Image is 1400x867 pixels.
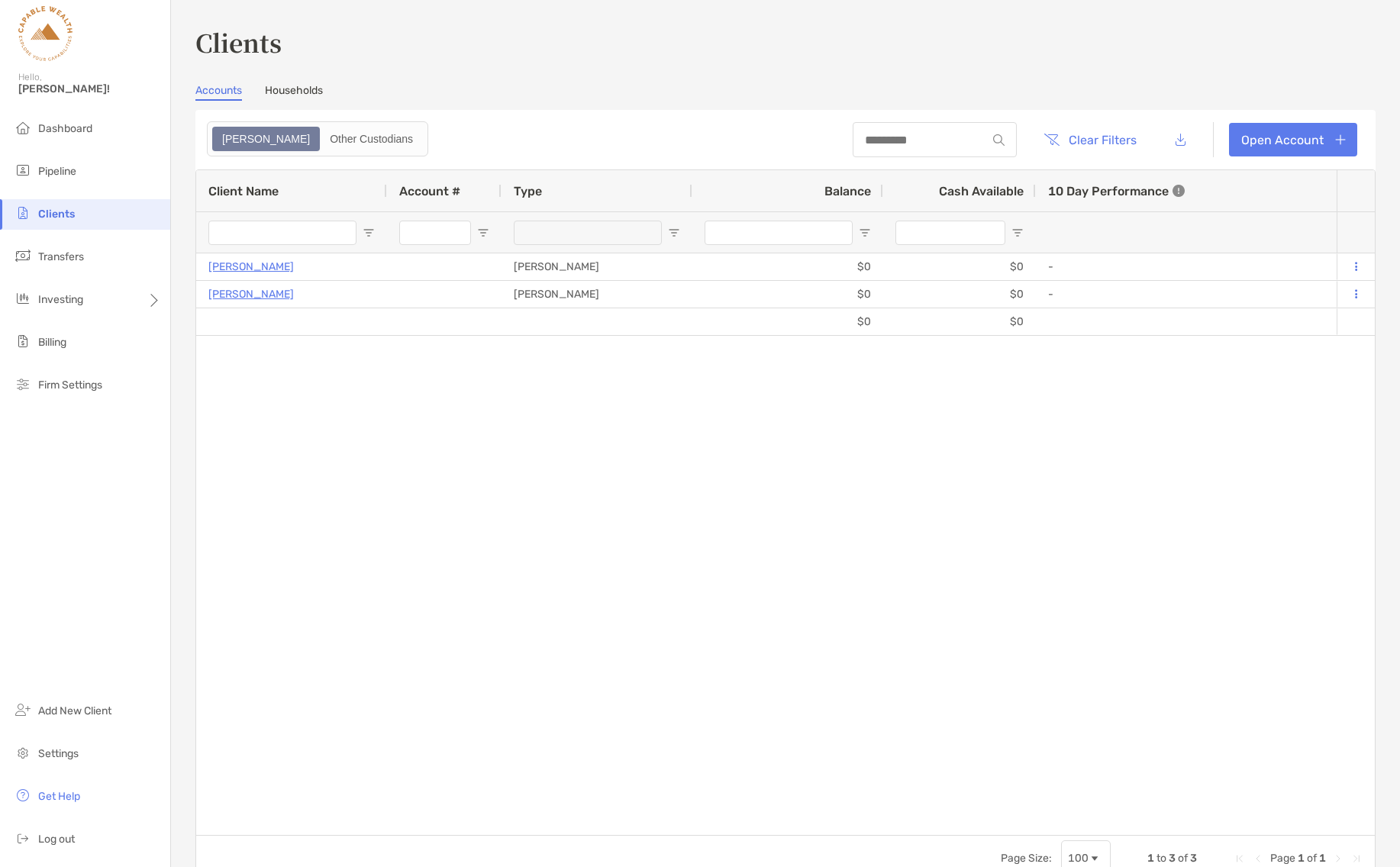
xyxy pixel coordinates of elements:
a: Open Account [1229,123,1357,156]
span: Settings [38,747,79,760]
div: $0 [692,253,883,280]
input: Balance Filter Input [705,221,853,245]
img: dashboard icon [14,118,32,137]
span: of [1307,852,1317,865]
span: 1 [1298,852,1305,865]
img: settings icon [14,743,32,762]
span: 3 [1190,852,1197,865]
div: Other Custodians [321,128,421,150]
div: [PERSON_NAME] [502,253,692,280]
span: Billing [38,336,66,349]
div: - [1048,254,1329,279]
input: Account # Filter Input [399,221,471,245]
img: transfers icon [14,247,32,265]
a: [PERSON_NAME] [208,285,294,304]
button: Open Filter Menu [668,227,680,239]
span: Page [1270,852,1295,865]
span: Investing [38,293,83,306]
div: $0 [883,308,1036,335]
img: firm-settings icon [14,375,32,393]
div: Previous Page [1252,852,1264,865]
span: to [1156,852,1166,865]
span: Get Help [38,790,80,803]
h3: Clients [195,24,1376,60]
span: [PERSON_NAME]! [18,82,161,95]
span: 3 [1169,852,1176,865]
div: First Page [1234,852,1246,865]
span: 1 [1147,852,1154,865]
span: Pipeline [38,165,76,178]
img: clients icon [14,204,32,222]
div: Next Page [1332,852,1344,865]
input: Cash Available Filter Input [895,221,1005,245]
button: Open Filter Menu [477,227,489,239]
div: Page Size: [1001,852,1052,865]
a: Households [265,84,323,101]
img: add_new_client icon [14,701,32,719]
div: $0 [692,308,883,335]
button: Clear Filters [1032,123,1148,156]
span: Client Name [208,184,279,198]
div: $0 [883,253,1036,280]
img: logout icon [14,829,32,847]
img: pipeline icon [14,161,32,179]
span: 1 [1319,852,1326,865]
button: Open Filter Menu [859,227,871,239]
img: input icon [993,134,1005,146]
span: Clients [38,208,75,221]
input: Client Name Filter Input [208,221,356,245]
span: Add New Client [38,704,111,717]
div: 10 Day Performance [1048,170,1185,211]
div: segmented control [207,121,428,156]
a: [PERSON_NAME] [208,257,294,276]
button: Open Filter Menu [363,227,375,239]
a: Accounts [195,84,242,101]
div: Zoe [214,128,318,150]
button: Open Filter Menu [1011,227,1024,239]
span: Balance [824,184,871,198]
span: Firm Settings [38,379,102,392]
div: 100 [1068,852,1089,865]
img: billing icon [14,332,32,350]
div: $0 [692,281,883,308]
img: Zoe Logo [18,6,73,61]
img: investing icon [14,289,32,308]
div: - [1048,282,1329,307]
img: get-help icon [14,786,32,804]
span: Dashboard [38,122,92,135]
div: Last Page [1350,852,1363,865]
div: $0 [883,281,1036,308]
span: Account # [399,184,460,198]
span: Transfers [38,250,84,263]
span: Log out [38,833,75,846]
div: [PERSON_NAME] [502,281,692,308]
span: Type [514,184,542,198]
span: Cash Available [939,184,1024,198]
span: of [1178,852,1188,865]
